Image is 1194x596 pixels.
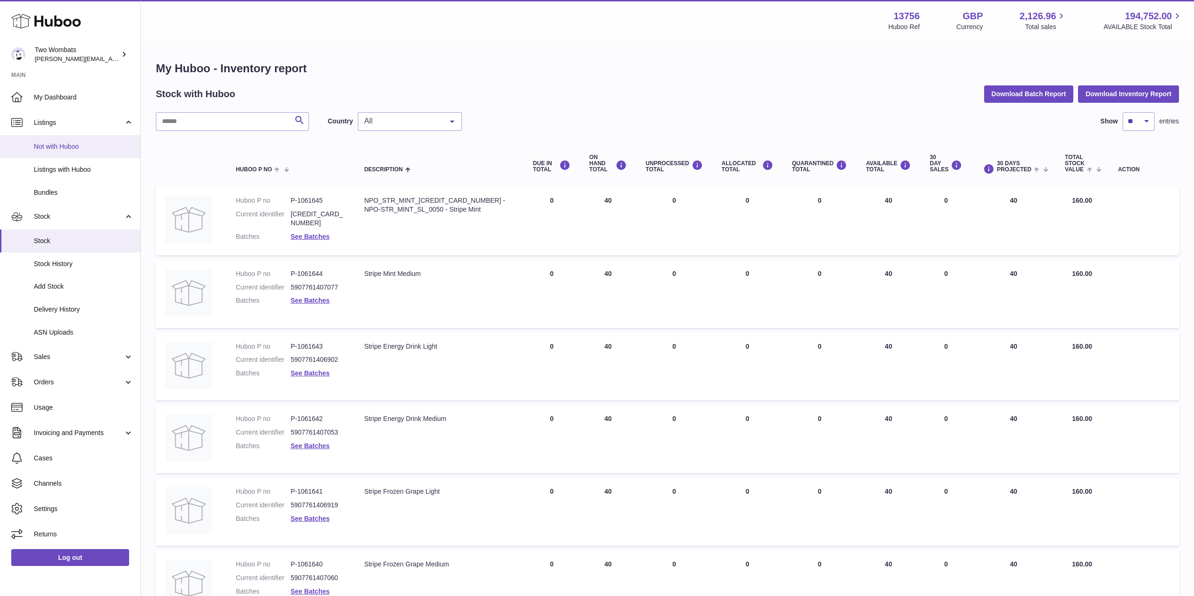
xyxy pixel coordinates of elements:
[1065,154,1085,173] span: Total stock value
[236,501,291,510] dt: Current identifier
[364,167,403,173] span: Description
[34,237,133,245] span: Stock
[236,342,291,351] dt: Huboo P no
[818,560,822,568] span: 0
[712,405,783,473] td: 0
[580,478,636,546] td: 40
[34,282,133,291] span: Add Stock
[364,560,514,569] div: Stripe Frozen Grape Medium
[165,487,212,534] img: product image
[236,232,291,241] dt: Batches
[1072,488,1092,495] span: 160.00
[34,428,123,437] span: Invoicing and Payments
[971,405,1055,473] td: 40
[236,355,291,364] dt: Current identifier
[866,160,911,173] div: AVAILABLE Total
[524,405,580,473] td: 0
[920,405,971,473] td: 0
[165,269,212,316] img: product image
[856,333,920,401] td: 40
[1072,197,1092,204] span: 160.00
[364,487,514,496] div: Stripe Frozen Grape Light
[364,269,514,278] div: Stripe Mint Medium
[818,343,822,350] span: 0
[856,405,920,473] td: 40
[580,187,636,255] td: 40
[712,478,783,546] td: 0
[712,333,783,401] td: 0
[364,196,514,214] div: NPO_STR_MINT_[CREDIT_CARD_NUMBER] - NPO-STR_MINT_SL_0050 - Stripe Mint
[1072,270,1092,277] span: 160.00
[524,260,580,328] td: 0
[165,196,212,243] img: product image
[971,260,1055,328] td: 40
[963,10,983,23] strong: GBP
[34,188,133,197] span: Bundles
[291,355,346,364] dd: 5907761406902
[236,560,291,569] dt: Huboo P no
[920,187,971,255] td: 0
[35,55,239,62] span: [PERSON_NAME][EMAIL_ADDRESS][PERSON_NAME][DOMAIN_NAME]
[291,210,346,228] dd: [CREDIT_CARD_NUMBER]
[34,328,133,337] span: ASN Uploads
[34,378,123,387] span: Orders
[165,414,212,461] img: product image
[792,160,847,173] div: QUARANTINED Total
[1101,117,1118,126] label: Show
[920,478,971,546] td: 0
[580,333,636,401] td: 40
[156,88,235,100] h2: Stock with Huboo
[34,504,133,513] span: Settings
[291,269,346,278] dd: P-1061644
[236,487,291,496] dt: Huboo P no
[34,165,133,174] span: Listings with Huboo
[156,61,1179,76] h1: My Huboo - Inventory report
[856,187,920,255] td: 40
[34,305,133,314] span: Delivery History
[894,10,920,23] strong: 13756
[11,47,25,61] img: philip.carroll@twowombats.com
[291,297,330,304] a: See Batches
[291,233,330,240] a: See Batches
[712,187,783,255] td: 0
[956,23,983,31] div: Currency
[236,587,291,596] dt: Batches
[34,530,133,539] span: Returns
[1103,10,1183,31] a: 194,752.00 AVAILABLE Stock Total
[34,212,123,221] span: Stock
[236,414,291,423] dt: Huboo P no
[971,478,1055,546] td: 40
[818,415,822,422] span: 0
[1072,343,1092,350] span: 160.00
[34,142,133,151] span: Not with Huboo
[364,414,514,423] div: Stripe Energy Drink Medium
[524,478,580,546] td: 0
[1020,10,1067,31] a: 2,126.96 Total sales
[236,514,291,523] dt: Batches
[818,488,822,495] span: 0
[236,296,291,305] dt: Batches
[291,196,346,205] dd: P-1061645
[291,369,330,377] a: See Batches
[236,369,291,378] dt: Batches
[856,260,920,328] td: 40
[34,454,133,463] span: Cases
[236,210,291,228] dt: Current identifier
[920,260,971,328] td: 0
[34,260,133,268] span: Stock History
[636,333,712,401] td: 0
[236,196,291,205] dt: Huboo P no
[1078,85,1179,102] button: Download Inventory Report
[818,197,822,204] span: 0
[291,588,330,595] a: See Batches
[291,428,346,437] dd: 5907761407053
[291,560,346,569] dd: P-1061640
[236,442,291,451] dt: Batches
[971,187,1055,255] td: 40
[236,283,291,292] dt: Current identifier
[34,352,123,361] span: Sales
[1072,415,1092,422] span: 160.00
[291,515,330,522] a: See Batches
[533,160,570,173] div: DUE IN TOTAL
[35,46,119,63] div: Two Wombats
